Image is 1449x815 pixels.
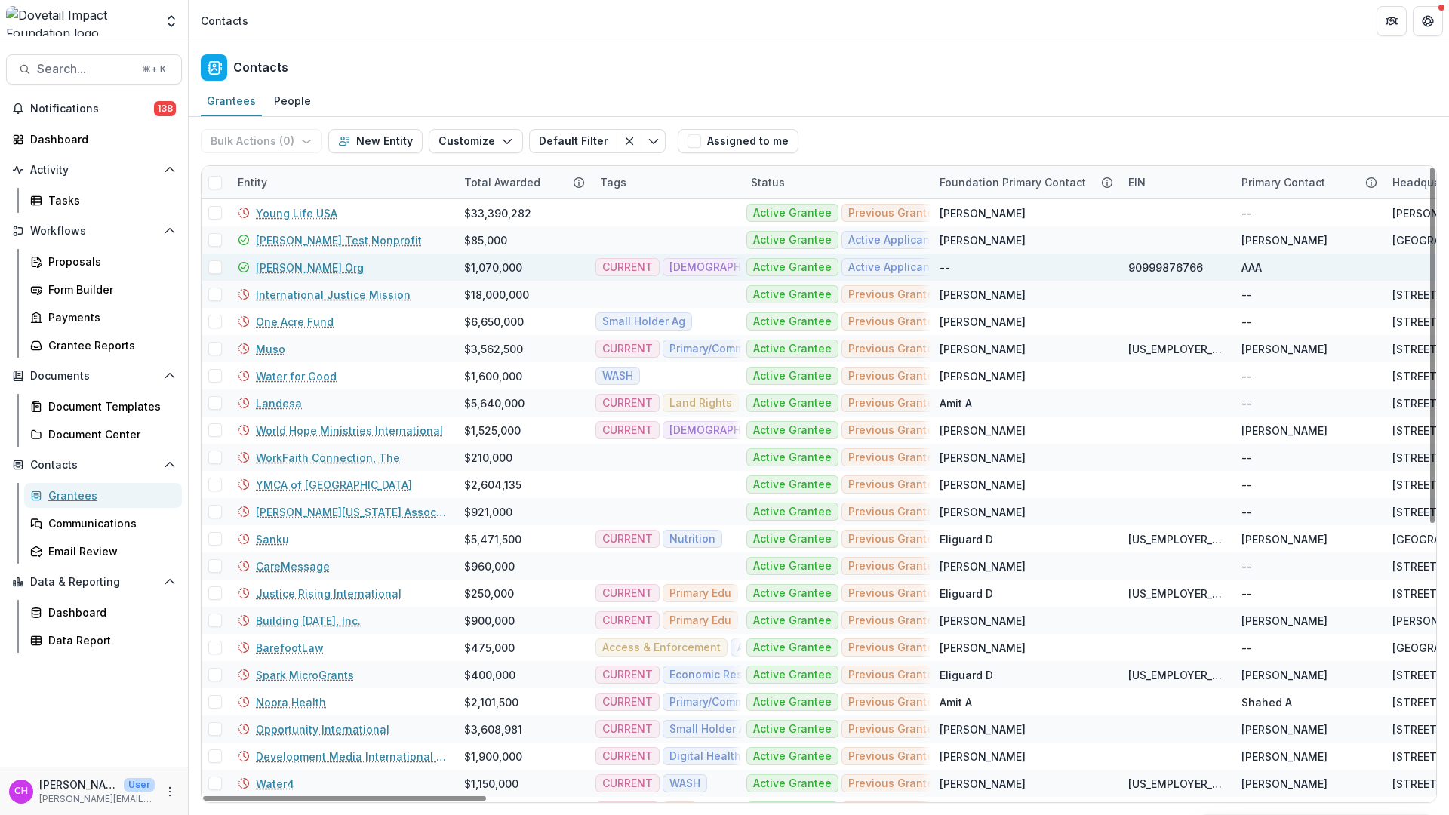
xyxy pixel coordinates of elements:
[30,225,158,238] span: Workflows
[48,632,170,648] div: Data Report
[931,174,1095,190] div: Foundation Primary Contact
[742,166,931,198] div: Status
[848,641,940,654] span: Previous Grantee
[940,260,950,275] div: --
[48,281,170,297] div: Form Builder
[256,423,443,438] a: World Hope Ministries International
[753,669,832,681] span: Active Grantee
[753,478,832,491] span: Active Grantee
[256,314,334,330] a: One Acre Fund
[753,614,832,627] span: Active Grantee
[1241,558,1252,574] div: --
[602,777,653,790] span: CURRENT
[24,333,182,358] a: Grantee Reports
[848,261,934,274] span: Active Applicant
[940,504,1026,520] div: [PERSON_NAME]
[848,506,940,518] span: Previous Grantee
[48,487,170,503] div: Grantees
[429,129,523,153] button: Customize
[139,61,169,78] div: ⌘ + K
[669,343,808,355] span: Primary/Community Health
[602,669,653,681] span: CURRENT
[848,669,940,681] span: Previous Grantee
[6,453,182,477] button: Open Contacts
[256,749,446,764] a: Development Media International Associates CIC
[24,305,182,330] a: Payments
[940,205,1026,221] div: [PERSON_NAME]
[256,531,289,547] a: Sanku
[753,261,832,274] span: Active Grantee
[256,395,302,411] a: Landesa
[753,696,832,709] span: Active Grantee
[669,587,731,600] span: Primary Edu
[940,477,1026,493] div: [PERSON_NAME]
[669,533,715,546] span: Nutrition
[24,422,182,447] a: Document Center
[641,129,666,153] button: Toggle menu
[464,531,521,547] div: $5,471,500
[848,533,940,546] span: Previous Grantee
[1128,667,1223,683] div: [US_EMPLOYER_IDENTIFICATION_NUMBER]
[1119,166,1232,198] div: EIN
[753,641,832,654] span: Active Grantee
[24,277,182,302] a: Form Builder
[669,614,731,627] span: Primary Edu
[464,694,518,710] div: $2,101,500
[6,570,182,594] button: Open Data & Reporting
[753,397,832,410] span: Active Grantee
[464,558,515,574] div: $960,000
[602,397,653,410] span: CURRENT
[1241,341,1327,357] div: [PERSON_NAME]
[1241,667,1327,683] div: [PERSON_NAME]
[940,558,1026,574] div: [PERSON_NAME]
[1241,613,1327,629] div: [PERSON_NAME]
[201,90,262,112] div: Grantees
[940,749,1026,764] div: [PERSON_NAME]
[940,694,972,710] div: Amit A
[940,776,1026,792] div: [PERSON_NAME]
[14,786,28,796] div: Courtney Eker Hardy
[848,207,940,220] span: Previous Grantee
[529,129,617,153] button: Default Filter
[848,370,940,383] span: Previous Grantee
[753,723,832,736] span: Active Grantee
[256,232,422,248] a: [PERSON_NAME] Test Nonprofit
[940,640,1026,656] div: [PERSON_NAME]
[30,131,170,147] div: Dashboard
[201,129,322,153] button: Bulk Actions (0)
[742,174,794,190] div: Status
[1241,232,1327,248] div: [PERSON_NAME]
[6,127,182,152] a: Dashboard
[940,287,1026,303] div: [PERSON_NAME]
[1241,368,1252,384] div: --
[602,696,653,709] span: CURRENT
[455,174,549,190] div: Total Awarded
[1241,721,1327,737] div: [PERSON_NAME]
[256,558,330,574] a: CareMessage
[464,232,507,248] div: $85,000
[268,90,317,112] div: People
[256,667,354,683] a: Spark MicroGrants
[940,721,1026,737] div: [PERSON_NAME]
[1232,166,1383,198] div: Primary Contact
[24,483,182,508] a: Grantees
[229,174,276,190] div: Entity
[1119,174,1155,190] div: EIN
[229,166,455,198] div: Entity
[464,640,515,656] div: $475,000
[940,395,972,411] div: Amit A
[940,232,1026,248] div: [PERSON_NAME]
[30,576,158,589] span: Data & Reporting
[48,543,170,559] div: Email Review
[464,450,512,466] div: $210,000
[848,343,940,355] span: Previous Grantee
[256,341,285,357] a: Muso
[591,166,742,198] div: Tags
[602,424,653,437] span: CURRENT
[464,613,515,629] div: $900,000
[1241,314,1252,330] div: --
[753,533,832,546] span: Active Grantee
[1232,174,1334,190] div: Primary Contact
